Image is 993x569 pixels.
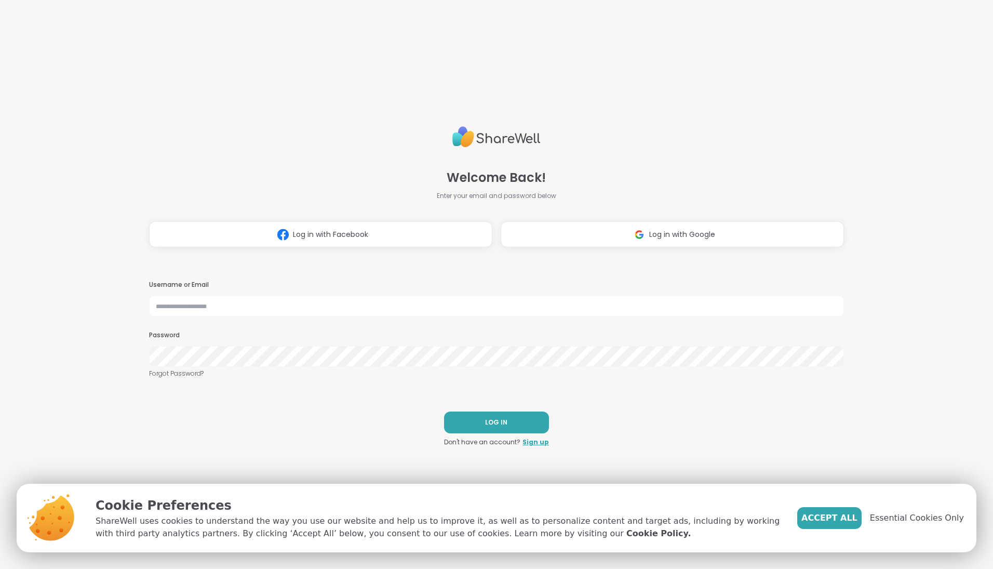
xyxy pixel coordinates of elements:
[801,512,857,524] span: Accept All
[437,191,556,201] span: Enter your email and password below
[522,438,549,447] a: Sign up
[485,418,507,427] span: LOG IN
[870,512,964,524] span: Essential Cookies Only
[797,507,862,529] button: Accept All
[96,515,781,540] p: ShareWell uses cookies to understand the way you use our website and help us to improve it, as we...
[626,527,691,540] a: Cookie Policy.
[444,438,520,447] span: Don't have an account?
[293,229,368,240] span: Log in with Facebook
[273,225,293,244] img: ShareWell Logomark
[149,281,844,289] h3: Username or Email
[447,168,546,187] span: Welcome Back!
[149,331,844,340] h3: Password
[444,412,549,433] button: LOG IN
[149,221,492,247] button: Log in with Facebook
[96,496,781,515] p: Cookie Preferences
[149,369,844,378] a: Forgot Password?
[501,221,844,247] button: Log in with Google
[452,122,541,152] img: ShareWell Logo
[649,229,715,240] span: Log in with Google
[629,225,649,244] img: ShareWell Logomark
